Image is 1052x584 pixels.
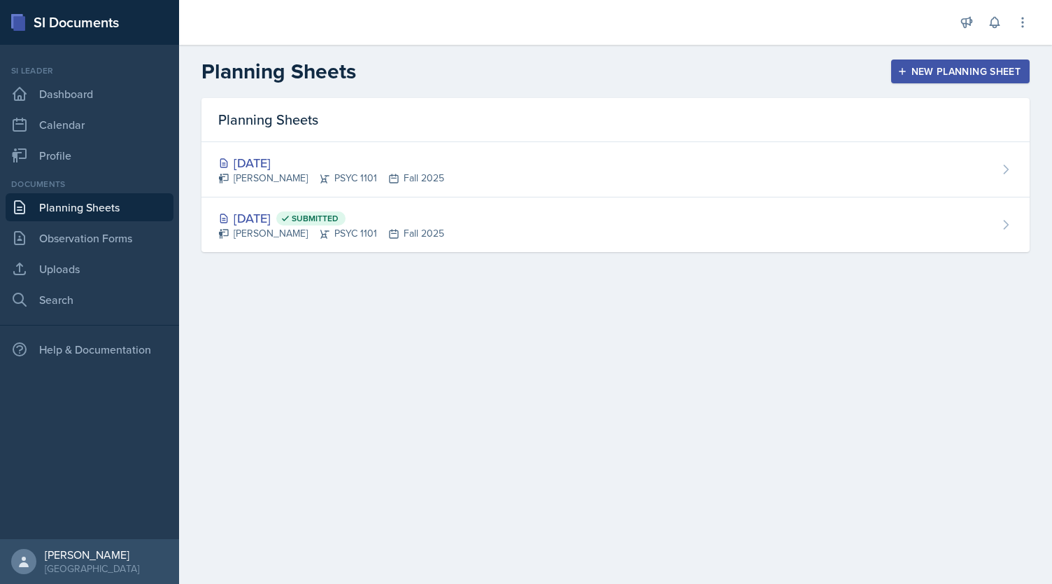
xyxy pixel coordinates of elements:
a: Profile [6,141,173,169]
a: [DATE] Submitted [PERSON_NAME]PSYC 1101Fall 2025 [201,197,1030,252]
div: [DATE] [218,153,444,172]
span: Submitted [292,213,339,224]
a: Calendar [6,111,173,139]
a: Uploads [6,255,173,283]
a: Search [6,286,173,314]
div: New Planning Sheet [900,66,1021,77]
div: Planning Sheets [201,98,1030,142]
a: Planning Sheets [6,193,173,221]
a: Dashboard [6,80,173,108]
div: Documents [6,178,173,190]
div: [GEOGRAPHIC_DATA] [45,562,139,576]
div: Si leader [6,64,173,77]
div: Help & Documentation [6,335,173,363]
div: [DATE] [218,209,444,228]
h2: Planning Sheets [201,59,356,84]
div: [PERSON_NAME] [45,548,139,562]
a: [DATE] [PERSON_NAME]PSYC 1101Fall 2025 [201,142,1030,197]
div: [PERSON_NAME] PSYC 1101 Fall 2025 [218,226,444,241]
a: Observation Forms [6,224,173,252]
div: [PERSON_NAME] PSYC 1101 Fall 2025 [218,171,444,186]
button: New Planning Sheet [891,60,1030,83]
